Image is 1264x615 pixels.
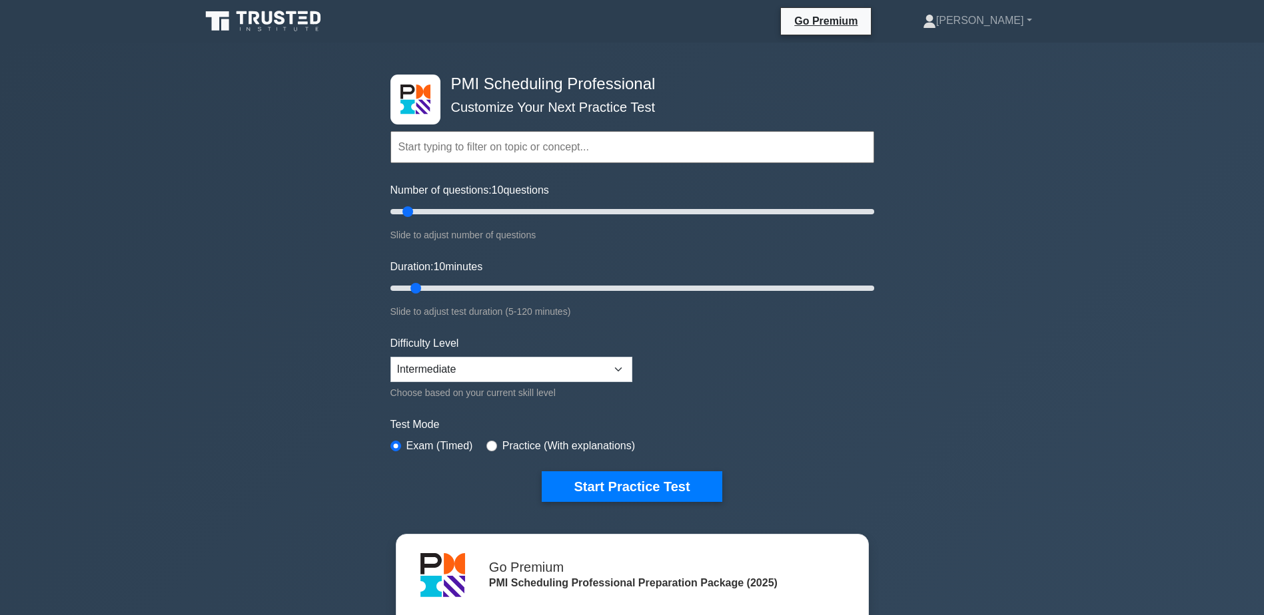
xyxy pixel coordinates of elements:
span: 10 [433,261,445,272]
div: Choose based on your current skill level [390,385,632,401]
a: Go Premium [786,13,866,29]
label: Duration: minutes [390,259,483,275]
button: Start Practice Test [542,471,722,502]
span: 10 [492,184,504,196]
h4: PMI Scheduling Professional [446,75,809,94]
input: Start typing to filter on topic or concept... [390,131,874,163]
label: Difficulty Level [390,335,459,351]
label: Exam (Timed) [406,438,473,454]
div: Slide to adjust test duration (5-120 minutes) [390,304,874,319]
div: Slide to adjust number of questions [390,227,874,243]
label: Practice (With explanations) [502,438,635,454]
label: Number of questions: questions [390,182,549,198]
label: Test Mode [390,417,874,433]
a: [PERSON_NAME] [891,7,1064,34]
